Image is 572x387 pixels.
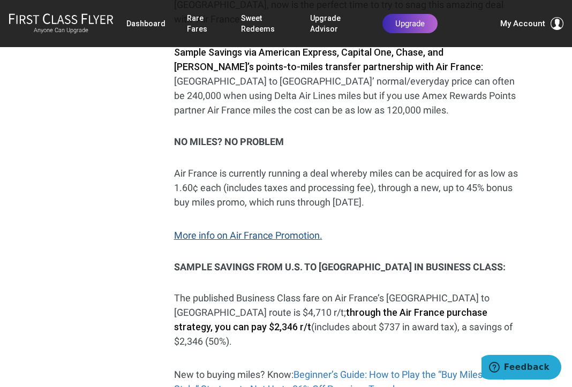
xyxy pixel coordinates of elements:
[9,13,114,24] img: First Class Flyer
[187,9,220,39] a: Rare Fares
[500,17,563,30] button: My Account
[174,166,519,209] p: Air France is currently running a deal whereby miles can be acquired for as low as 1.60¢ each (in...
[174,230,322,241] a: More info on Air France Promotion.
[9,13,114,34] a: First Class FlyerAnyone Can Upgrade
[500,17,545,30] span: My Account
[174,45,519,117] p: [GEOGRAPHIC_DATA] to [GEOGRAPHIC_DATA]’ normal/everyday price can often be 240,000 when using Del...
[174,136,519,147] h3: NO MILES? NO PROBLEM
[174,47,483,72] strong: Sample Savings via American Express, Capital One, Chase, and [PERSON_NAME]’s points-to-miles tran...
[310,9,361,39] a: Upgrade Advisor
[481,355,561,382] iframe: Opens a widget where you can find more information
[174,262,519,272] h3: SAMPLE SAVINGS FROM U.S. TO [GEOGRAPHIC_DATA] IN BUSINESS CLASS:
[9,27,114,34] small: Anyone Can Upgrade
[174,291,519,348] p: The published Business Class fare on Air France’s [GEOGRAPHIC_DATA] to [GEOGRAPHIC_DATA] route is...
[126,14,165,33] a: Dashboard
[382,14,438,33] a: Upgrade
[241,9,289,39] a: Sweet Redeems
